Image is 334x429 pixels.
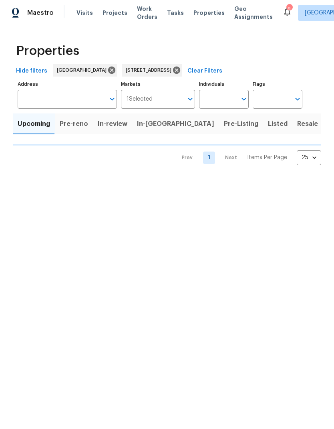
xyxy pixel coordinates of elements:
div: 9 [286,5,292,13]
span: Maestro [27,9,54,17]
label: Flags [253,82,302,87]
span: Properties [193,9,225,17]
span: Pre-reno [60,118,88,130]
button: Open [185,93,196,105]
div: [GEOGRAPHIC_DATA] [53,64,117,77]
span: Listed [268,118,288,130]
nav: Pagination Navigation [174,150,321,165]
label: Individuals [199,82,249,87]
span: Visits [76,9,93,17]
span: Tasks [167,10,184,16]
span: Pre-Listing [224,118,258,130]
span: Work Orders [137,5,157,21]
span: [STREET_ADDRESS] [126,66,175,74]
span: 1 Selected [127,96,153,103]
span: Hide filters [16,66,47,76]
label: Markets [121,82,195,87]
button: Open [107,93,118,105]
div: [STREET_ADDRESS] [122,64,182,77]
span: Geo Assignments [234,5,273,21]
button: Open [238,93,249,105]
span: In-[GEOGRAPHIC_DATA] [137,118,214,130]
button: Clear Filters [184,64,225,79]
button: Hide filters [13,64,50,79]
span: Clear Filters [187,66,222,76]
span: Properties [16,47,79,55]
span: In-review [98,118,127,130]
p: Items Per Page [247,154,287,162]
label: Address [18,82,117,87]
div: 25 [297,147,321,168]
button: Open [292,93,303,105]
span: [GEOGRAPHIC_DATA] [57,66,110,74]
span: Projects [103,9,127,17]
a: Goto page 1 [203,152,215,164]
span: Resale [297,118,318,130]
span: Upcoming [18,118,50,130]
